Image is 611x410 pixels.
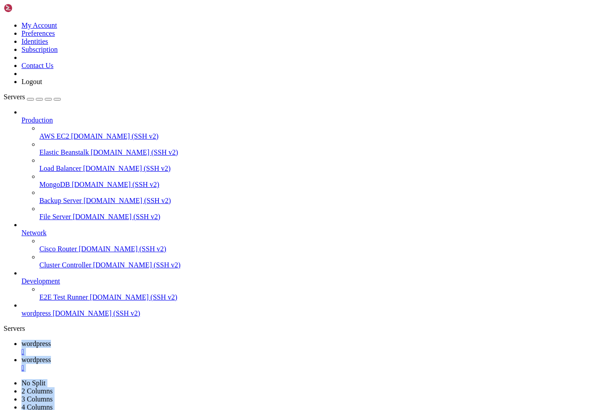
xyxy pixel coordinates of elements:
[39,285,607,301] li: E2E Test Runner [DOMAIN_NAME] (SSH v2)
[39,189,607,205] li: Backup Server [DOMAIN_NAME] (SSH v2)
[39,253,607,269] li: Cluster Controller [DOMAIN_NAME] (SSH v2)
[21,221,607,269] li: Network
[79,245,166,253] span: [DOMAIN_NAME] (SSH v2)
[21,277,607,285] a: Development
[39,197,607,205] a: Backup Server [DOMAIN_NAME] (SSH v2)
[39,132,607,140] a: AWS EC2 [DOMAIN_NAME] (SSH v2)
[21,301,607,317] li: wordpress [DOMAIN_NAME] (SSH v2)
[39,197,82,204] span: Backup Server
[21,30,55,37] a: Preferences
[4,4,55,13] img: Shellngn
[21,340,51,347] span: wordpress
[4,4,494,11] x-row: : $
[39,132,69,140] span: AWS EC2
[39,156,607,173] li: Load Balancer [DOMAIN_NAME] (SSH v2)
[21,38,48,45] a: Identities
[93,261,181,269] span: [DOMAIN_NAME] (SSH v2)
[21,309,51,317] span: wordpress
[39,181,607,189] a: MongoDB [DOMAIN_NAME] (SSH v2)
[39,165,81,172] span: Load Balancer
[83,165,171,172] span: [DOMAIN_NAME] (SSH v2)
[21,269,607,301] li: Development
[21,116,607,124] a: Production
[39,173,607,189] li: MongoDB [DOMAIN_NAME] (SSH v2)
[71,132,159,140] span: [DOMAIN_NAME] (SSH v2)
[39,293,88,301] span: E2E Test Runner
[21,348,607,356] a: 
[91,148,178,156] span: [DOMAIN_NAME] (SSH v2)
[21,364,607,372] a: 
[21,78,42,85] a: Logout
[21,108,607,221] li: Production
[21,21,57,29] a: My Account
[21,277,60,285] span: Development
[39,140,607,156] li: Elastic Beanstalk [DOMAIN_NAME] (SSH v2)
[39,245,77,253] span: Cisco Router
[21,62,54,69] a: Contact Us
[21,356,607,372] a: wordpress
[21,356,51,364] span: wordpress
[53,309,140,317] span: [DOMAIN_NAME] (SSH v2)
[21,229,47,237] span: Network
[39,213,71,220] span: File Server
[39,245,607,253] a: Cisco Router [DOMAIN_NAME] (SSH v2)
[4,93,25,101] span: Servers
[84,197,171,204] span: [DOMAIN_NAME] (SSH v2)
[4,93,61,101] a: Servers
[39,165,607,173] a: Load Balancer [DOMAIN_NAME] (SSH v2)
[4,4,104,11] span: [EMAIL_ADDRESS][DOMAIN_NAME]
[73,213,161,220] span: [DOMAIN_NAME] (SSH v2)
[39,148,89,156] span: Elastic Beanstalk
[107,4,111,11] span: ~
[21,309,607,317] a: wordpress [DOMAIN_NAME] (SSH v2)
[4,325,607,333] div: Servers
[21,340,607,356] a: wordpress
[21,379,46,387] a: No Split
[39,124,607,140] li: AWS EC2 [DOMAIN_NAME] (SSH v2)
[39,237,607,253] li: Cisco Router [DOMAIN_NAME] (SSH v2)
[39,261,91,269] span: Cluster Controller
[39,148,607,156] a: Elastic Beanstalk [DOMAIN_NAME] (SSH v2)
[72,181,159,188] span: [DOMAIN_NAME] (SSH v2)
[39,213,607,221] a: File Server [DOMAIN_NAME] (SSH v2)
[39,181,70,188] span: MongoDB
[21,395,53,403] a: 3 Columns
[21,387,53,395] a: 2 Columns
[39,205,607,221] li: File Server [DOMAIN_NAME] (SSH v2)
[39,293,607,301] a: E2E Test Runner [DOMAIN_NAME] (SSH v2)
[109,4,113,11] div: (28, 0)
[21,116,53,124] span: Production
[21,46,58,53] a: Subscription
[21,229,607,237] a: Network
[90,293,178,301] span: [DOMAIN_NAME] (SSH v2)
[39,261,607,269] a: Cluster Controller [DOMAIN_NAME] (SSH v2)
